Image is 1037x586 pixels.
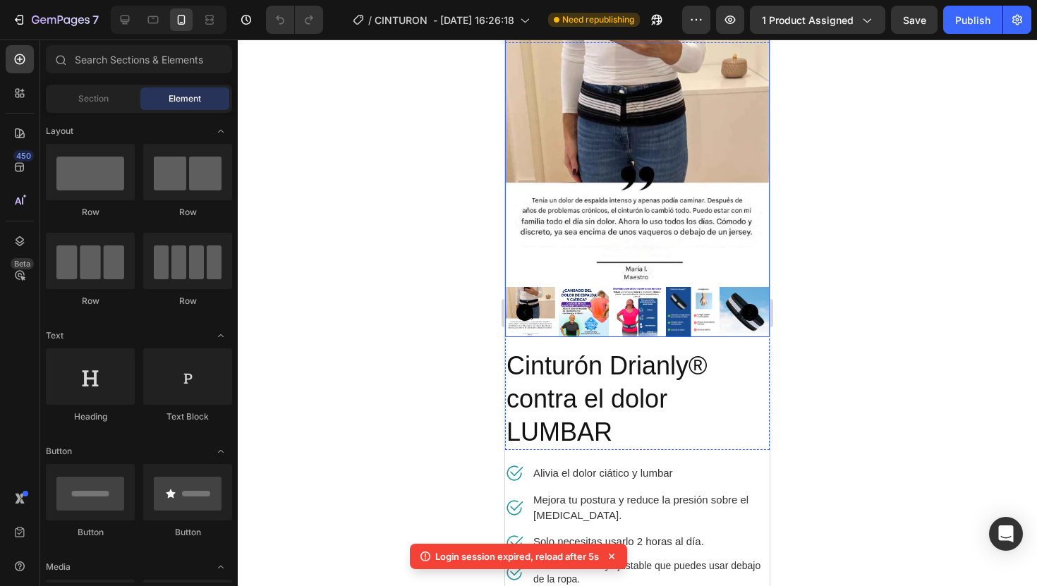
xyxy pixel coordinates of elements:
div: Undo/Redo [266,6,323,34]
div: Row [46,206,135,219]
span: Element [169,92,201,105]
span: Toggle open [210,324,232,347]
span: Toggle open [210,120,232,142]
div: Row [143,206,232,219]
div: Beta [11,258,34,269]
span: 1 product assigned [762,13,854,28]
span: Toggle open [210,440,232,463]
span: Save [903,14,926,26]
span: CINTURON - [DATE] 16:26:18 [375,13,514,28]
span: Text [46,329,63,342]
div: Text Block [143,410,232,423]
iframe: Design area [505,39,770,586]
span: Need republishing [562,13,634,26]
p: 7 [92,11,99,28]
span: Toggle open [210,556,232,578]
button: Publish [943,6,1002,34]
span: Section [78,92,109,105]
div: Button [143,526,232,539]
p: Login session expired, reload after 5s [435,549,599,563]
div: Row [143,295,232,307]
span: Media [46,561,71,573]
button: 7 [6,6,105,34]
span: / [368,13,372,28]
div: Open Intercom Messenger [989,517,1023,551]
div: Button [46,526,135,539]
button: Save [891,6,938,34]
span: Layout [46,125,73,138]
button: 1 product assigned [750,6,885,34]
div: 450 [13,150,34,161]
div: Publish [955,13,990,28]
input: Search Sections & Elements [46,45,232,73]
span: Button [46,445,72,458]
div: Row [46,295,135,307]
div: Heading [46,410,135,423]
